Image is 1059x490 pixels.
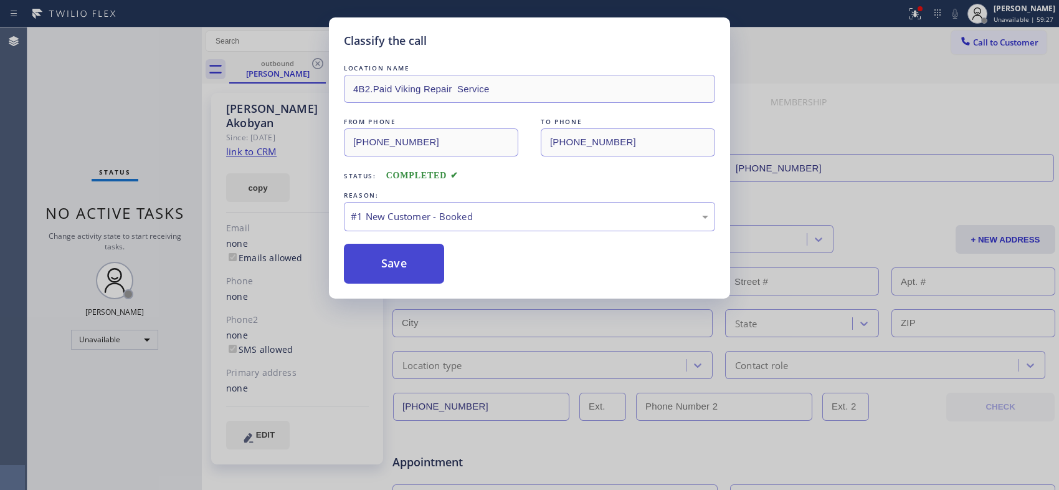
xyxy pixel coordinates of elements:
div: FROM PHONE [344,115,518,128]
span: COMPLETED [386,171,458,180]
div: TO PHONE [541,115,715,128]
input: To phone [541,128,715,156]
div: REASON: [344,189,715,202]
div: LOCATION NAME [344,62,715,75]
button: Save [344,244,444,284]
div: #1 New Customer - Booked [351,209,708,224]
span: Status: [344,171,376,180]
input: From phone [344,128,518,156]
h5: Classify the call [344,32,427,49]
